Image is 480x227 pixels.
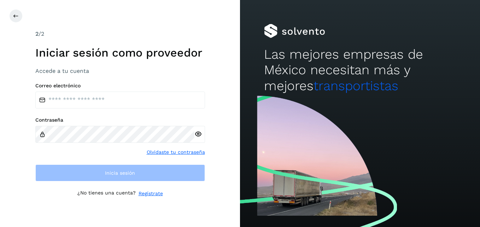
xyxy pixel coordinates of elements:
h2: Las mejores empresas de México necesitan más y mejores [264,47,456,94]
button: Inicia sesión [35,164,205,181]
h3: Accede a tu cuenta [35,68,205,74]
span: transportistas [314,78,398,93]
p: ¿No tienes una cuenta? [77,190,136,197]
span: 2 [35,30,39,37]
label: Correo electrónico [35,83,205,89]
a: Regístrate [139,190,163,197]
a: Olvidaste tu contraseña [147,149,205,156]
h1: Iniciar sesión como proveedor [35,46,205,59]
span: Inicia sesión [105,170,135,175]
div: /2 [35,30,205,38]
label: Contraseña [35,117,205,123]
